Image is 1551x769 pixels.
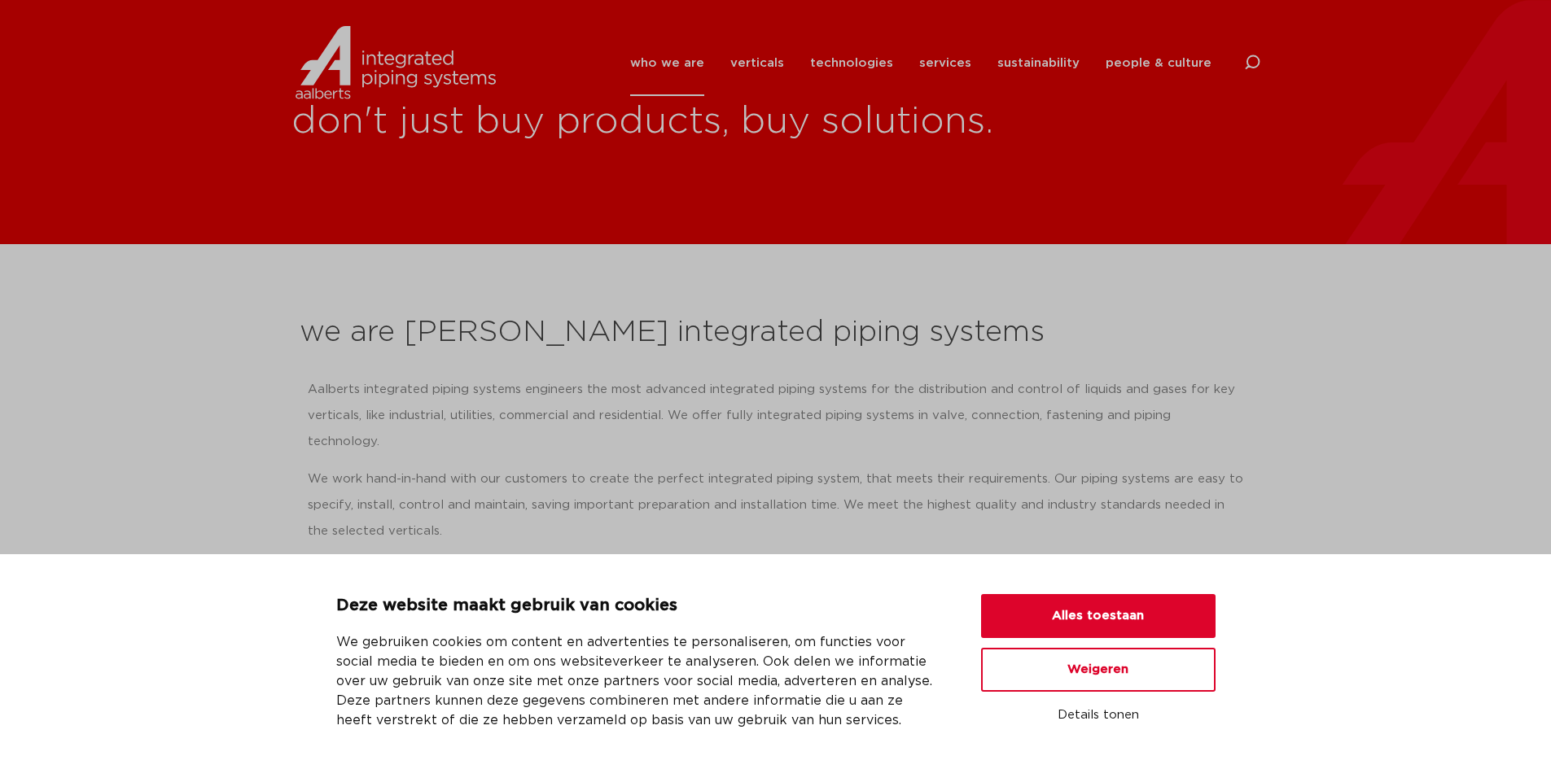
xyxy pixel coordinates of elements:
[336,632,942,730] p: We gebruiken cookies om content en advertenties te personaliseren, om functies voor social media ...
[308,466,1244,544] p: We work hand-in-hand with our customers to create the perfect integrated piping system, that meet...
[1106,30,1211,96] a: people & culture
[630,30,704,96] a: who we are
[300,313,1252,352] h2: we are [PERSON_NAME] integrated piping systems
[308,377,1244,455] p: Aalberts integrated piping systems engineers the most advanced integrated piping systems for the ...
[919,30,971,96] a: services
[997,30,1080,96] a: sustainability
[981,648,1216,692] button: Weigeren
[630,30,1211,96] nav: Menu
[981,701,1216,729] button: Details tonen
[336,593,942,619] p: Deze website maakt gebruik van cookies
[730,30,784,96] a: verticals
[810,30,893,96] a: technologies
[981,594,1216,638] button: Alles toestaan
